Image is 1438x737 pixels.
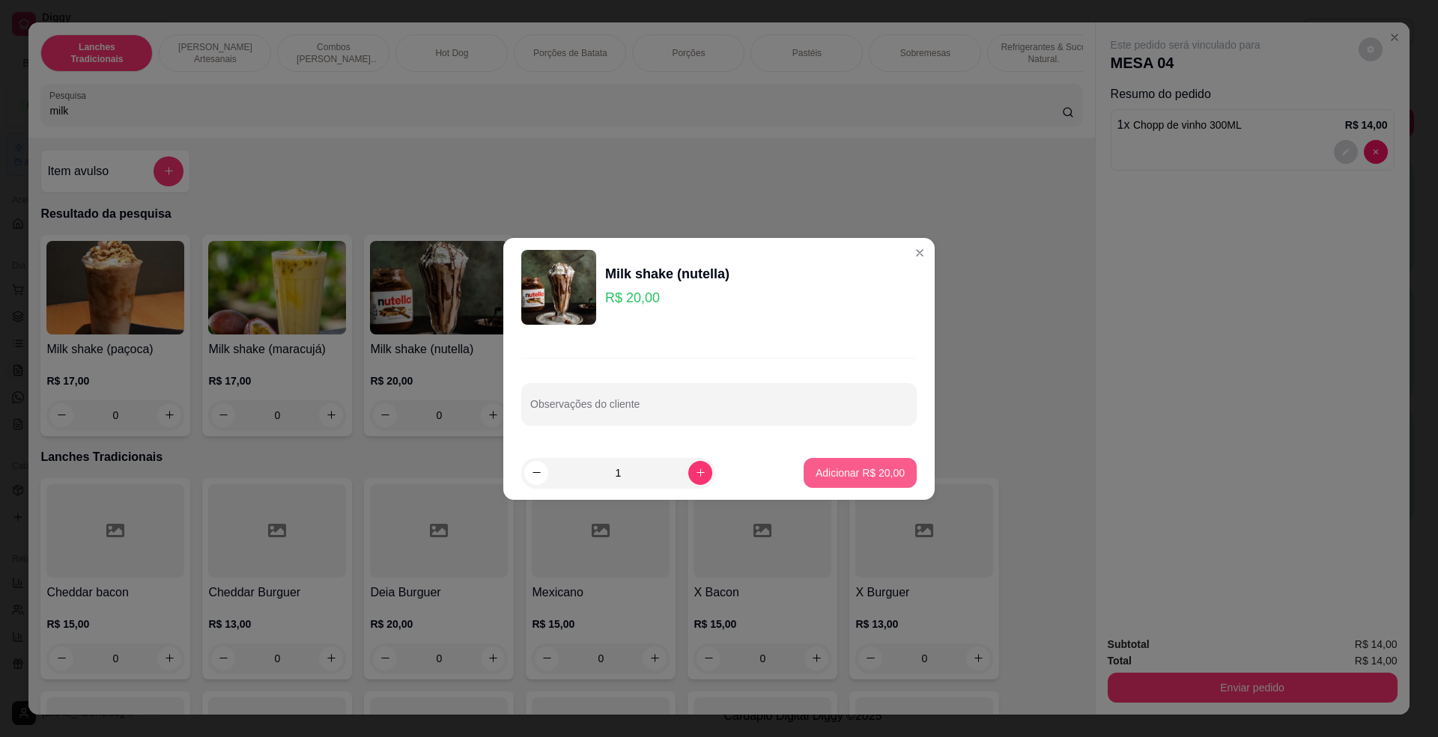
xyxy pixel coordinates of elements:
[530,403,908,418] input: Observações do cliente
[804,458,917,488] button: Adicionar R$ 20,00
[524,461,548,485] button: decrease-product-quantity
[605,263,729,284] div: Milk shake (nutella)
[908,241,932,265] button: Close
[521,250,596,325] img: product-image
[688,461,712,485] button: increase-product-quantity
[816,465,905,480] p: Adicionar R$ 20,00
[605,287,729,308] p: R$ 20,00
